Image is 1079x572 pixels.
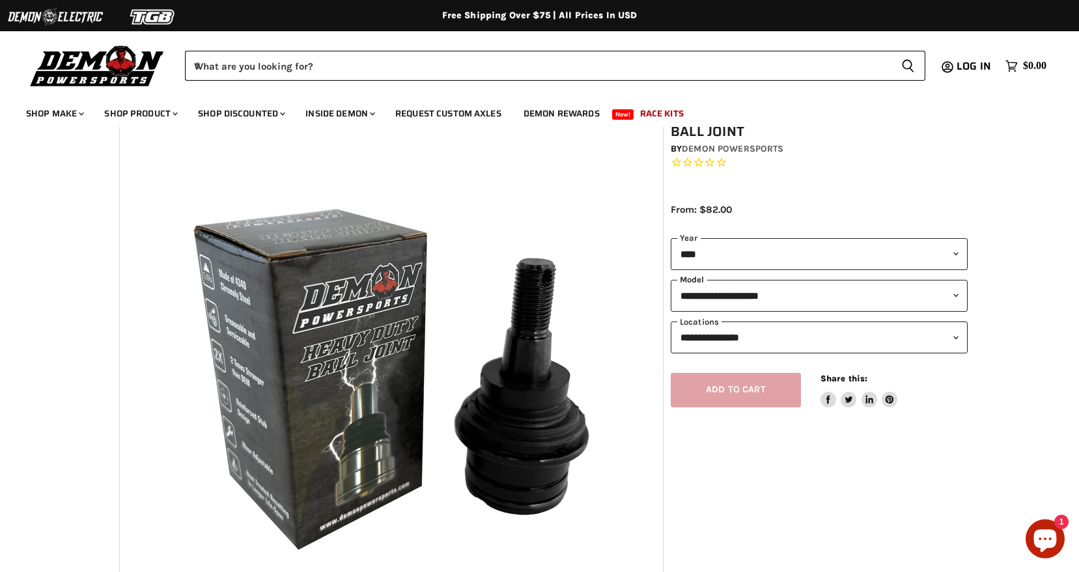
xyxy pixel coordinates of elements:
[957,58,991,74] span: Log in
[188,100,293,127] a: Shop Discounted
[630,100,694,127] a: Race Kits
[682,143,783,154] a: Demon Powersports
[94,100,186,127] a: Shop Product
[612,109,634,120] span: New!
[820,373,898,407] aside: Share this:
[951,61,999,72] a: Log in
[1022,519,1069,562] inbox-online-store-chat: Shopify online store chat
[671,107,968,140] h1: Honda Talon 1000R Demon Heavy Duty Ball Joint
[16,95,1043,127] ul: Main menu
[671,280,968,312] select: modal-name
[104,5,202,29] img: TGB Logo 2
[671,238,968,270] select: year
[671,156,968,170] span: Rated 0.0 out of 5 stars 0 reviews
[7,5,104,29] img: Demon Electric Logo 2
[296,100,383,127] a: Inside Demon
[820,374,867,383] span: Share this:
[185,51,891,81] input: When autocomplete results are available use up and down arrows to review and enter to select
[385,100,511,127] a: Request Custom Axles
[1023,60,1046,72] span: $0.00
[514,100,610,127] a: Demon Rewards
[671,204,732,215] span: From: $82.00
[16,100,92,127] a: Shop Make
[671,142,968,156] div: by
[185,51,925,81] form: Product
[999,57,1053,75] a: $0.00
[891,51,925,81] button: Search
[671,321,968,353] select: keys
[26,42,169,89] img: Demon Powersports
[19,10,1061,21] div: Free Shipping Over $75 | All Prices In USD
